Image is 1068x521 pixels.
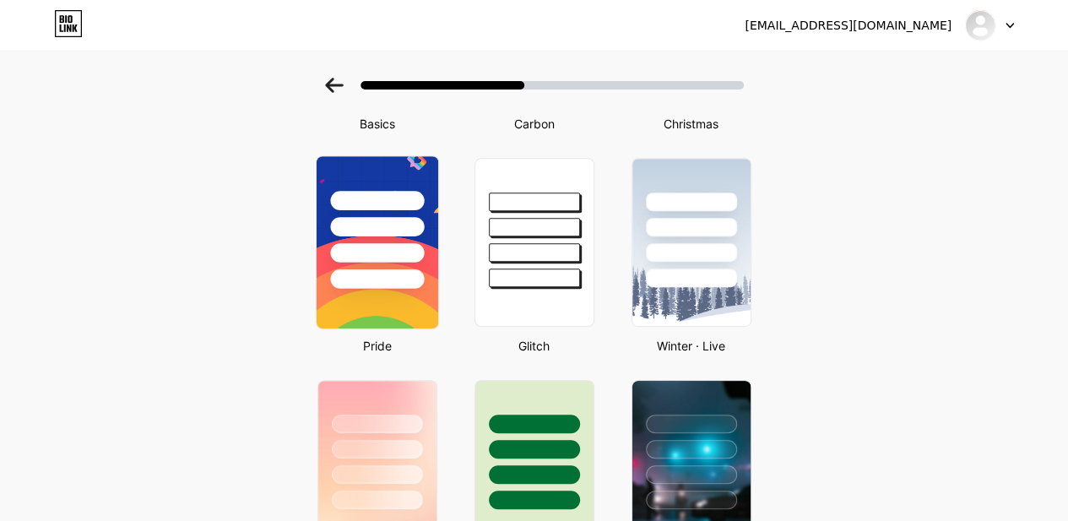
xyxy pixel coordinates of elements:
[312,337,442,355] div: Pride
[626,115,756,133] div: Christmas
[745,17,951,35] div: [EMAIL_ADDRESS][DOMAIN_NAME]
[469,337,599,355] div: Glitch
[312,115,442,133] div: Basics
[626,337,756,355] div: Winter · Live
[316,156,437,328] img: pride-mobile.png
[469,115,599,133] div: Carbon
[964,9,996,41] img: Amit kumar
